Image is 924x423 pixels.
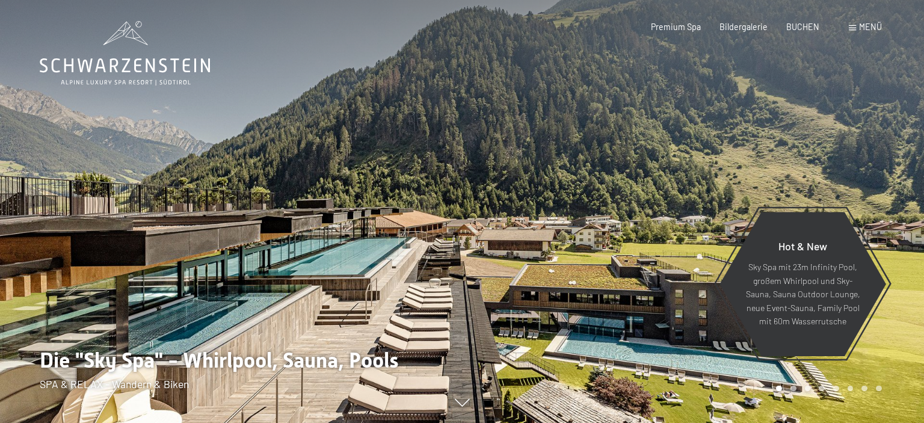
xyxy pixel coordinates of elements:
span: Menü [859,22,882,32]
div: Carousel Page 6 [848,386,854,392]
span: Hot & New [778,239,827,253]
a: BUCHEN [786,22,819,32]
div: Carousel Pagination [772,386,881,392]
a: Premium Spa [651,22,701,32]
div: Carousel Page 2 [790,386,796,392]
div: Carousel Page 5 [833,386,839,392]
div: Carousel Page 8 [876,386,882,392]
div: Carousel Page 3 [805,386,811,392]
div: Carousel Page 1 (Current Slide) [776,386,782,392]
p: Sky Spa mit 23m Infinity Pool, großem Whirlpool und Sky-Sauna, Sauna Outdoor Lounge, neue Event-S... [745,261,860,329]
div: Carousel Page 4 [819,386,825,392]
a: Hot & New Sky Spa mit 23m Infinity Pool, großem Whirlpool und Sky-Sauna, Sauna Outdoor Lounge, ne... [719,211,887,357]
a: Bildergalerie [719,22,768,32]
div: Carousel Page 7 [861,386,867,392]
